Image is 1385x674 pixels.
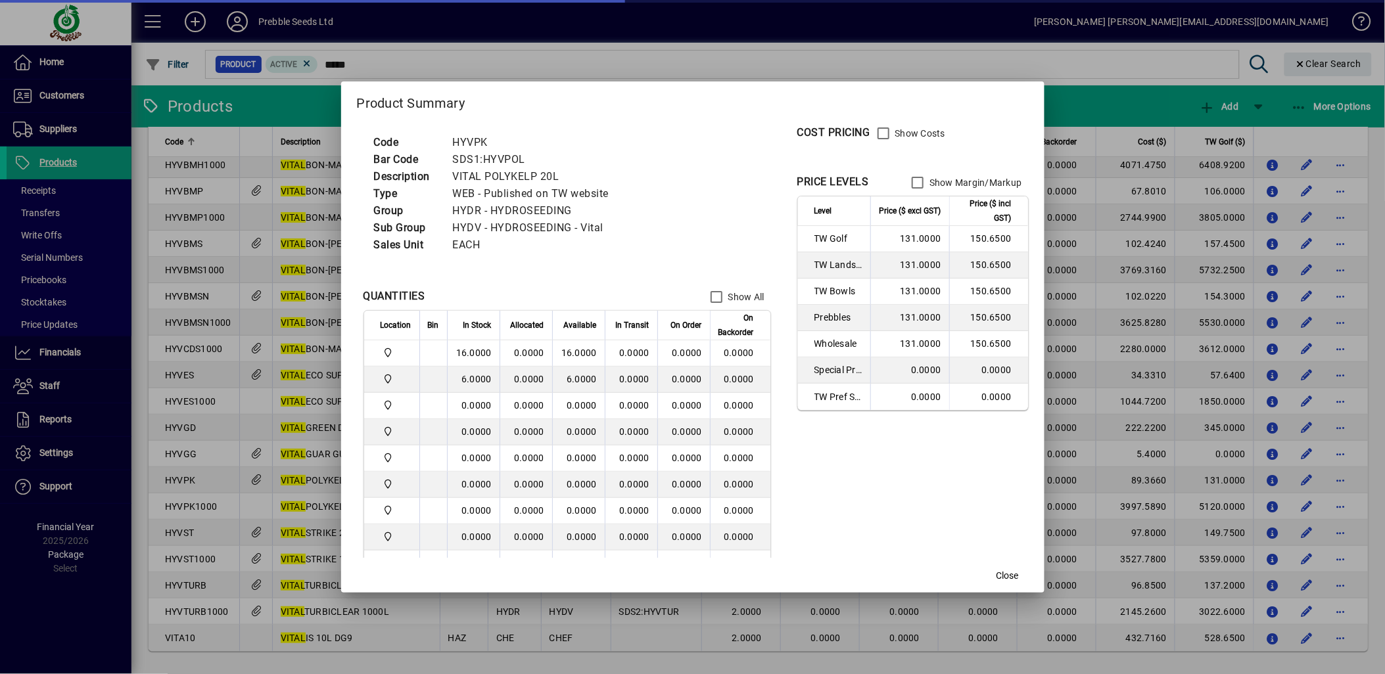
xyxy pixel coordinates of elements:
span: On Backorder [718,311,754,340]
td: 0.0000 [552,393,605,419]
h2: Product Summary [341,81,1045,120]
td: 0.0000 [500,550,552,577]
span: 0.0000 [619,400,649,411]
span: TW Bowls [814,284,862,298]
span: 0.0000 [672,400,702,411]
td: 0.0000 [447,472,500,498]
div: QUANTITIES [364,288,425,304]
div: PRICE LEVELS [797,174,869,190]
label: Show Costs [893,127,946,140]
td: 0.0000 [710,498,770,524]
td: 0.0000 [949,357,1028,384]
td: 0.0000 [500,393,552,419]
span: 0.0000 [619,374,649,384]
span: Wholesale [814,337,862,350]
td: 0.0000 [710,419,770,445]
span: 0.0000 [672,531,702,542]
span: Prebbles [814,311,862,324]
span: Location [381,318,411,332]
td: 150.6500 [949,279,1028,305]
td: WEB - Published on TW website [446,185,625,202]
td: EACH [446,236,625,254]
td: 0.0000 [500,524,552,550]
span: 0.0000 [619,531,649,542]
td: 16.0000 [552,340,605,367]
td: 131.0000 [870,226,949,252]
div: COST PRICING [797,125,870,141]
span: Special Price [814,363,862,376]
td: 0.0000 [447,445,500,472]
td: Type [367,185,446,202]
td: 0.0000 [870,357,949,384]
td: 0.0000 [447,393,500,419]
td: 150.6500 [949,226,1028,252]
td: 0.0000 [500,498,552,524]
td: Group [367,202,446,219]
td: 131.0000 [870,279,949,305]
td: 0.0000 [552,445,605,472]
td: 0.0000 [710,472,770,498]
td: 0.0000 [447,524,500,550]
td: 0.0000 [710,393,770,419]
label: Show Margin/Markup [927,176,1022,189]
span: TW Landscaper [814,258,862,271]
td: 0.0000 [500,419,552,445]
span: 0.0000 [619,505,649,516]
span: On Order [671,318,702,332]
td: 0.0000 [949,384,1028,410]
span: Close [997,569,1019,583]
td: 0.0000 [552,472,605,498]
span: 0.0000 [672,348,702,358]
span: Price ($ excl GST) [880,204,941,218]
td: Code [367,134,446,151]
td: 0.0000 [500,445,552,472]
td: 150.6500 [949,331,1028,357]
span: Allocated [511,318,544,332]
td: 0.0000 [710,550,770,577]
td: HYDV - HYDROSEEDING - Vital [446,219,625,236]
td: 0.0000 [552,419,605,445]
td: 0.0000 [552,524,605,550]
td: 0.0000 [447,419,500,445]
td: 6.0000 [552,367,605,393]
span: TW Golf [814,232,862,245]
td: 150.6500 [949,305,1028,331]
span: In Stock [463,318,492,332]
span: 0.0000 [672,505,702,516]
td: 0.0000 [500,472,552,498]
td: 0.0000 [710,524,770,550]
td: 131.0000 [870,331,949,357]
td: 150.6500 [949,252,1028,279]
span: 0.0000 [672,426,702,437]
td: HYDR - HYDROSEEDING [446,202,625,219]
td: VITAL POLYKELP 20L [446,168,625,185]
span: 0.0000 [672,453,702,463]
td: 131.0000 [870,305,949,331]
td: 131.0000 [870,252,949,279]
td: Bar Code [367,151,446,168]
td: 0.0000 [710,340,770,367]
td: Sales Unit [367,236,446,254]
td: 0.0000 [552,550,605,577]
td: SDS1:HYVPOL [446,151,625,168]
td: 16.0000 [447,340,500,367]
td: 0.0000 [870,384,949,410]
span: 0.0000 [619,453,649,463]
span: Price ($ incl GST) [958,196,1012,225]
td: 0.0000 [710,445,770,472]
td: 0.0000 [447,550,500,577]
span: TW Pref Sup [814,390,862,403]
td: 0.0000 [500,340,552,367]
span: 0.0000 [619,348,649,358]
td: 0.0000 [500,367,552,393]
td: HYVPK [446,134,625,151]
span: 0.0000 [619,479,649,489]
span: Available [564,318,597,332]
td: 0.0000 [710,367,770,393]
td: Description [367,168,446,185]
label: Show All [726,290,764,303]
span: Bin [428,318,439,332]
td: 0.0000 [552,498,605,524]
span: 0.0000 [672,374,702,384]
span: In Transit [616,318,649,332]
